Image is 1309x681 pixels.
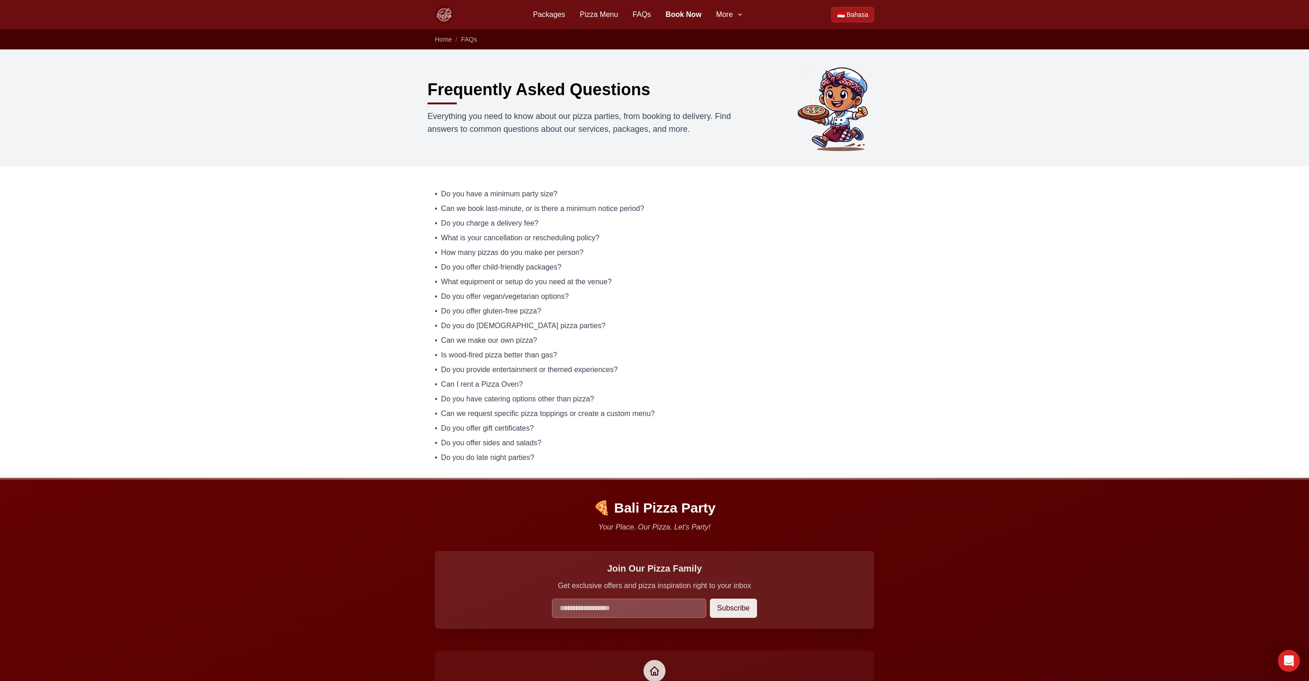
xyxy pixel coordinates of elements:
[435,522,874,533] p: Your Place. Our Pizza. Let's Party!
[435,423,874,434] a: • Do you offer gift certificates?
[441,291,569,302] span: Do you offer vegan/vegetarian options?
[435,364,874,375] a: • Do you provide entertainment or themed experiences?
[435,218,874,229] a: • Do you charge a delivery fee?
[794,64,882,152] img: Common questions about Bali Pizza Party
[435,189,438,200] span: •
[435,500,874,516] p: 🍕 Bali Pizza Party
[435,291,438,302] span: •
[435,247,874,258] a: • How many pizzas do you make per person?
[441,364,618,375] span: Do you provide entertainment or themed experiences?
[441,203,644,214] span: Can we book last-minute, or is there a minimum notice period?
[435,5,453,24] img: Bali Pizza Party Logo
[435,203,874,214] a: • Can we book last-minute, or is there a minimum notice period?
[710,599,757,618] button: Subscribe
[435,203,438,214] span: •
[441,379,523,390] span: Can I rent a Pizza Oven?
[441,438,541,449] span: Do you offer sides and salads?
[665,9,701,20] a: Book Now
[633,9,651,20] a: FAQs
[435,262,438,273] span: •
[441,218,539,229] span: Do you charge a delivery fee?
[435,379,874,390] a: • Can I rent a Pizza Oven?
[847,10,868,19] span: Bahasa
[435,379,438,390] span: •
[435,394,874,405] a: • Do you have catering options other than pizza?
[435,452,874,463] a: • Do you do late night parties?
[435,350,438,361] span: •
[441,247,584,258] span: How many pizzas do you make per person?
[435,423,438,434] span: •
[435,335,874,346] a: • Can we make our own pizza?
[435,189,874,200] a: • Do you have a minimum party size?
[435,320,438,331] span: •
[441,306,541,317] span: Do you offer gluten-free pizza?
[455,35,457,44] li: /
[461,36,477,43] a: FAQs
[435,364,438,375] span: •
[427,110,735,135] p: Everything you need to know about our pizza parties, from booking to delivery. Find answers to co...
[1278,650,1300,672] div: Open Intercom Messenger
[435,320,874,331] a: • Do you do [DEMOGRAPHIC_DATA] pizza parties?
[435,291,874,302] a: • Do you offer vegan/vegetarian options?
[435,408,874,419] a: • Can we request specific pizza toppings or create a custom menu?
[435,218,438,229] span: •
[441,335,537,346] span: Can we make our own pizza?
[435,262,874,273] a: • Do you offer child-friendly packages?
[446,562,863,575] h3: Join Our Pizza Family
[441,262,562,273] span: Do you offer child-friendly packages?
[441,394,594,405] span: Do you have catering options other than pizza?
[716,9,744,20] button: More
[441,320,606,331] span: Do you do [DEMOGRAPHIC_DATA] pizza parties?
[435,350,874,361] a: • Is wood-fired pizza better than gas?
[435,36,452,43] a: Home
[441,232,600,243] span: What is your cancellation or rescheduling policy?
[435,276,438,287] span: •
[435,408,438,419] span: •
[831,7,874,22] a: Beralih ke Bahasa Indonesia
[446,580,863,591] p: Get exclusive offers and pizza inspiration right to your inbox
[435,438,438,449] span: •
[435,335,438,346] span: •
[441,350,557,361] span: Is wood-fired pizza better than gas?
[435,276,874,287] a: • What equipment or setup do you need at the venue?
[435,189,874,463] section: FAQ Topics
[435,438,874,449] a: • Do you offer sides and salads?
[435,247,438,258] span: •
[435,232,438,243] span: •
[441,189,557,200] span: Do you have a minimum party size?
[435,452,438,463] span: •
[435,394,438,405] span: •
[441,452,535,463] span: Do you do late night parties?
[435,306,874,317] a: • Do you offer gluten-free pizza?
[427,81,650,99] h1: Frequently Asked Questions
[580,9,618,20] a: Pizza Menu
[435,232,874,243] a: • What is your cancellation or rescheduling policy?
[435,306,438,317] span: •
[533,9,565,20] a: Packages
[441,423,534,434] span: Do you offer gift certificates?
[716,9,733,20] span: More
[441,276,612,287] span: What equipment or setup do you need at the venue?
[441,408,655,419] span: Can we request specific pizza toppings or create a custom menu?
